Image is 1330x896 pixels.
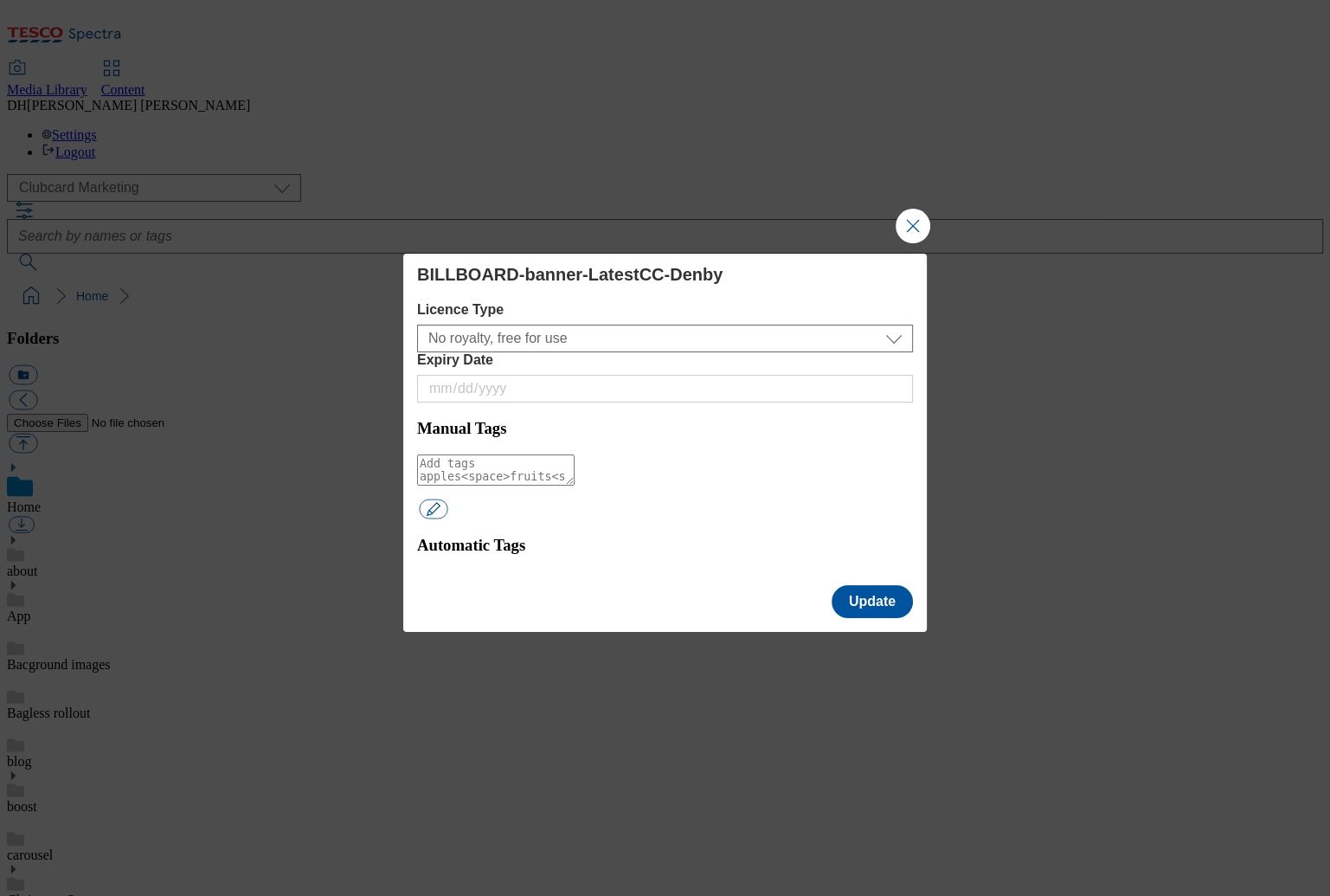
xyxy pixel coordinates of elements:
[417,536,913,555] h3: Automatic Tags
[832,585,913,618] button: Update
[417,419,913,438] h3: Manual Tags
[896,209,930,243] button: Close Modal
[417,352,913,368] label: Expiry Date
[403,254,927,632] div: Modal
[417,264,913,285] div: BILLBOARD-banner-LatestCC-Denby
[417,302,913,318] label: Licence Type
